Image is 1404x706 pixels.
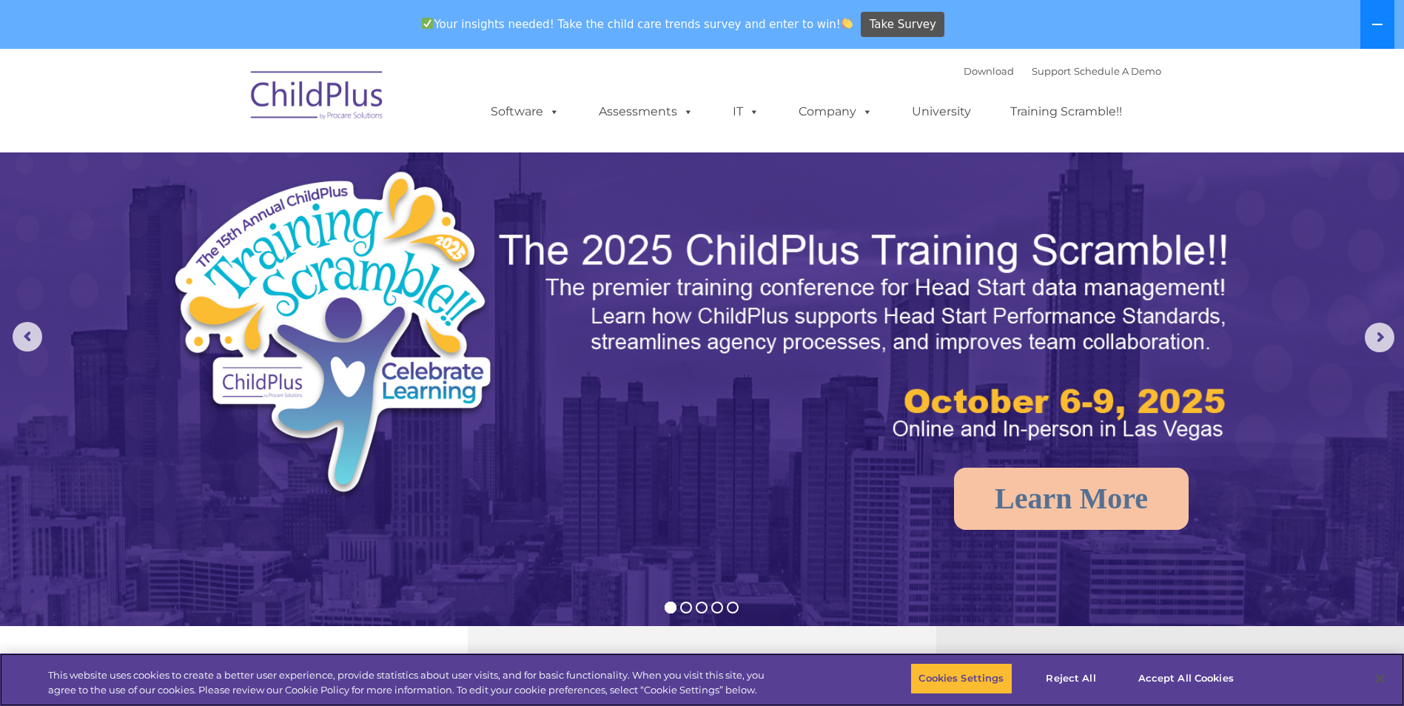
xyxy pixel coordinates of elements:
a: Schedule A Demo [1074,65,1161,77]
img: 👏 [842,18,853,29]
a: University [897,97,986,127]
a: Software [476,97,574,127]
a: IT [718,97,774,127]
img: ChildPlus by Procare Solutions [243,61,392,135]
button: Close [1364,662,1397,695]
a: Support [1032,65,1071,77]
span: Your insights needed! Take the child care trends survey and enter to win! [416,10,859,38]
a: Learn More [954,468,1189,530]
span: Phone number [206,158,269,169]
button: Reject All [1025,663,1118,694]
img: ✅ [422,18,433,29]
a: Take Survey [861,12,944,38]
span: Take Survey [870,12,936,38]
font: | [964,65,1161,77]
a: Training Scramble!! [995,97,1137,127]
button: Cookies Settings [910,663,1012,694]
a: Download [964,65,1014,77]
a: Company [784,97,887,127]
div: This website uses cookies to create a better user experience, provide statistics about user visit... [48,668,772,697]
button: Accept All Cookies [1130,663,1242,694]
span: Last name [206,98,251,109]
a: Assessments [584,97,708,127]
